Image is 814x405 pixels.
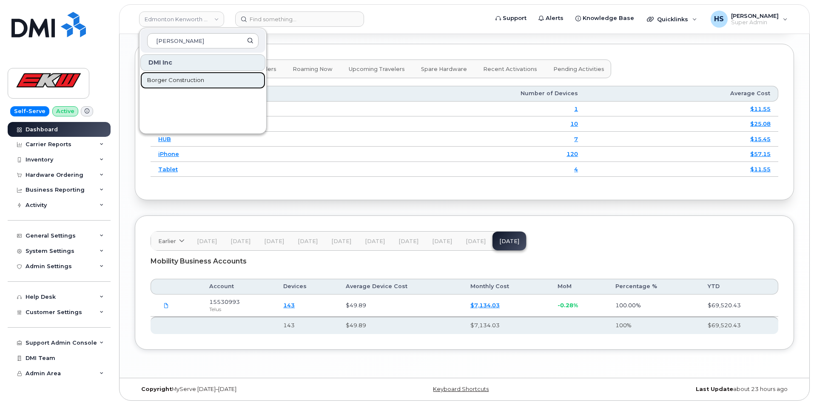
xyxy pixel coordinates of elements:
span: Alerts [546,14,564,23]
span: Recent Activations [483,66,537,73]
a: 120 [566,150,578,157]
span: [DATE] [365,238,385,245]
span: HS [714,14,724,24]
th: Average Device Cost [338,279,463,294]
a: 4 [574,166,578,173]
span: Knowledge Base [583,14,634,23]
th: MoM [550,279,608,294]
th: Average Cost [586,86,778,101]
th: Percentage % [608,279,700,294]
th: Devices [276,279,338,294]
a: 143 [283,302,295,309]
a: $11.55 [750,105,771,112]
span: Pending Activities [553,66,604,73]
a: Borger Construction [140,72,265,89]
span: [DATE] [264,238,284,245]
span: Quicklinks [657,16,688,23]
div: about 23 hours ago [574,386,794,393]
span: [DATE] [466,238,486,245]
td: $69,520.43 [700,295,778,317]
span: Upcoming Travelers [349,66,405,73]
th: 100% [608,317,700,334]
a: $57.15 [750,150,771,157]
a: Support [490,10,532,27]
span: [DATE] [432,238,452,245]
th: YTD [700,279,778,294]
span: [DATE] [398,238,418,245]
div: MyServe [DATE]–[DATE] [135,386,355,393]
span: [DATE] [197,238,217,245]
a: Alerts [532,10,569,27]
th: Number of Devices [334,86,586,101]
span: [DATE] [231,238,250,245]
a: $25.08 [750,120,771,127]
a: Edmonton Kenworth Ltd [139,11,224,27]
th: $7,134.03 [463,317,550,334]
span: Super Admin [731,19,779,26]
a: Keyboard Shortcuts [433,386,489,392]
span: [PERSON_NAME] [731,12,779,19]
span: Spare Hardware [421,66,467,73]
a: 7 [574,136,578,142]
a: Knowledge Base [569,10,640,27]
span: 15530993 [209,298,240,305]
strong: Last Update [696,386,733,392]
a: Tablet [158,166,178,173]
a: $7,134.03 [470,302,500,309]
div: DMI Inc [140,54,265,71]
a: 10 [570,120,578,127]
span: [DATE] [298,238,318,245]
a: $15.45 [750,136,771,142]
div: Quicklinks [641,11,703,28]
a: EdmontonKenworth.TELUS-15530993-2025-09-07.pdf [158,298,174,313]
th: 143 [276,317,338,334]
span: Orders [257,66,276,73]
a: 1 [574,105,578,112]
input: Find something... [235,11,364,27]
span: Earlier [158,237,176,245]
th: Account [202,279,276,294]
div: Heather Space [705,11,794,28]
div: Mobility Business Accounts [151,251,778,272]
a: $11.55 [750,166,771,173]
td: 100.00% [608,295,700,317]
span: [DATE] [331,238,351,245]
strong: Copyright [141,386,172,392]
input: Search [147,33,259,48]
a: iPhone [158,150,179,157]
span: Borger Construction [147,76,204,85]
span: Support [503,14,527,23]
span: -0.28% [558,302,578,309]
a: HUB [158,136,171,142]
th: $49.89 [338,317,463,334]
th: Monthly Cost [463,279,550,294]
span: Telus [209,306,221,312]
span: Roaming Now [293,66,333,73]
th: $69,520.43 [700,317,778,334]
td: $49.89 [338,295,463,317]
a: Earlier [151,232,190,250]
